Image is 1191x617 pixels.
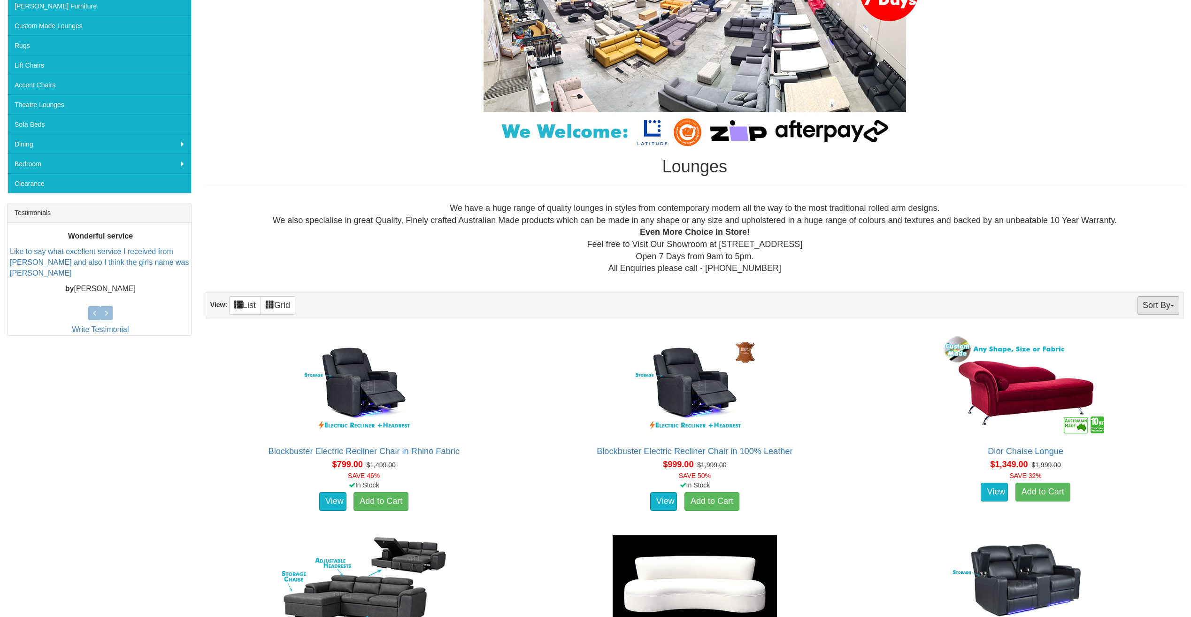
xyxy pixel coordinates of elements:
a: View [981,483,1008,501]
a: View [319,492,346,511]
a: Rugs [8,35,191,55]
h1: Lounges [206,157,1184,176]
a: Add to Cart [353,492,408,511]
span: $999.00 [663,460,693,469]
font: SAVE 32% [1010,472,1042,479]
div: In Stock [535,480,855,490]
b: Wonderful service [68,232,133,240]
a: Lift Chairs [8,55,191,75]
del: $1,499.00 [366,461,395,469]
a: Write Testimonial [72,325,129,333]
a: Add to Cart [684,492,739,511]
del: $1,999.00 [1031,461,1060,469]
div: In Stock [204,480,524,490]
strong: View: [210,301,227,308]
a: List [229,296,261,315]
p: [PERSON_NAME] [10,283,191,294]
a: Bedroom [8,154,191,173]
a: Blockbuster Electric Recliner Chair in 100% Leather [597,447,793,456]
img: Blockbuster Electric Recliner Chair in Rhino Fabric [279,334,448,437]
a: Like to say what excellent service I received from [PERSON_NAME] and also I think the girls name ... [10,247,189,277]
a: Add to Cart [1015,483,1070,501]
b: Even More Choice In Store! [640,227,750,237]
a: Accent Chairs [8,75,191,94]
font: SAVE 50% [679,472,711,479]
a: Custom Made Lounges [8,15,191,35]
font: SAVE 46% [348,472,380,479]
a: View [650,492,677,511]
a: Theatre Lounges [8,94,191,114]
a: Sofa Beds [8,114,191,134]
a: Clearance [8,173,191,193]
div: We have a huge range of quality lounges in styles from contemporary modern all the way to the mos... [213,202,1176,275]
div: Testimonials [8,203,191,223]
a: Dining [8,134,191,154]
img: Blockbuster Electric Recliner Chair in 100% Leather [610,334,779,437]
img: Dior Chaise Longue [941,334,1110,437]
a: Dior Chaise Longue [988,447,1063,456]
span: $799.00 [332,460,363,469]
a: Blockbuster Electric Recliner Chair in Rhino Fabric [269,447,460,456]
a: Grid [261,296,295,315]
span: $1,349.00 [991,460,1028,469]
b: by [65,284,74,292]
button: Sort By [1137,296,1179,315]
del: $1,999.00 [697,461,726,469]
